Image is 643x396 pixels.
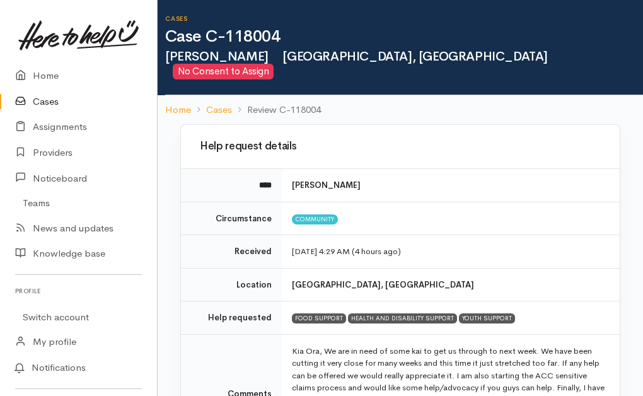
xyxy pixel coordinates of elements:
div: FOOD SUPPORT [292,313,346,323]
td: Help requested [181,301,282,335]
td: Circumstance [181,202,282,235]
h6: Profile [15,282,142,300]
a: Home [165,103,191,117]
div: YOUTH SUPPORT [459,313,515,323]
td: Location [181,268,282,301]
b: [PERSON_NAME] [292,180,361,190]
b: [GEOGRAPHIC_DATA], [GEOGRAPHIC_DATA] [292,279,474,290]
span: Community [292,214,338,224]
a: Cases [206,103,232,117]
h6: Cases [165,15,643,22]
h2: [PERSON_NAME] [165,50,643,79]
td: Received [181,235,282,269]
div: HEALTH AND DISABILITY SUPPORT [348,313,457,323]
td: [DATE] 4:29 AM (4 hours ago) [282,235,620,269]
span: No Consent to Assign [173,64,274,79]
h1: Case C-118004 [165,28,643,46]
nav: breadcrumb [158,95,643,125]
h3: Help request details [196,141,605,153]
li: Review C-118004 [232,103,321,117]
span: [GEOGRAPHIC_DATA], [GEOGRAPHIC_DATA] [276,49,548,64]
